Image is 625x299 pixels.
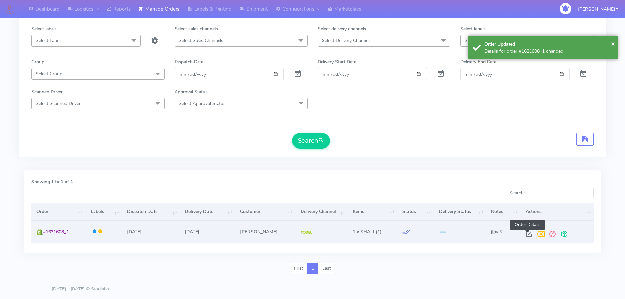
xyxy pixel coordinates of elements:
input: Search: [527,188,594,198]
th: Dispatch Date: activate to sort column ascending [122,203,180,221]
th: Notes: activate to sort column ascending [486,203,521,221]
label: Scanned Driver [31,88,63,95]
div: Order Updated [484,41,613,48]
th: Status: activate to sort column ascending [397,203,434,221]
span: (1) [353,229,382,235]
div: Details for order #1621608_1 changed [484,48,613,54]
label: Select labels [460,25,486,32]
label: Select delivery channels [318,25,366,32]
th: Customer: activate to sort column ascending [235,203,296,221]
label: Delivery Start Date [318,58,356,65]
span: Select Approval Status [179,100,226,107]
th: Delivery Status: activate to sort column ascending [434,203,486,221]
label: Approval Status [175,88,208,95]
img: shopify.png [36,229,43,235]
label: Showing 1 to 1 of 1 [31,178,73,185]
label: Select labels [31,25,57,32]
span: 1 x SMALL [353,229,376,235]
label: Search: [510,188,594,198]
button: Search [292,133,330,149]
td: [DATE] [122,221,180,243]
th: Delivery Date: activate to sort column ascending [180,203,235,221]
span: Select Delivery Channels [322,37,372,44]
a: 1 [307,263,318,274]
span: Select Labels [36,37,63,44]
span: Select Groups [36,71,65,77]
th: Delivery Channel: activate to sort column ascending [296,203,348,221]
img: Yodel [301,231,312,234]
th: Items: activate to sort column ascending [348,203,397,221]
button: [PERSON_NAME] [573,2,623,16]
label: Delivery End Date [460,58,496,65]
th: Actions: activate to sort column ascending [521,203,594,221]
span: Select Sales Channels [179,37,223,44]
span: #1621608_1 [43,229,69,235]
span: × [611,39,615,48]
i: x 0 [491,229,502,235]
th: Order: activate to sort column ascending [31,203,86,221]
label: Dispatch Date [175,58,203,65]
td: [PERSON_NAME] [235,221,296,243]
span: Select Scanned Driver [36,100,81,107]
span: Select Box size [465,37,495,44]
label: Select sales channels [175,25,218,32]
label: Group [31,58,44,65]
button: Close [611,39,615,49]
th: Labels: activate to sort column ascending [86,203,122,221]
td: [DATE] [180,221,235,243]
